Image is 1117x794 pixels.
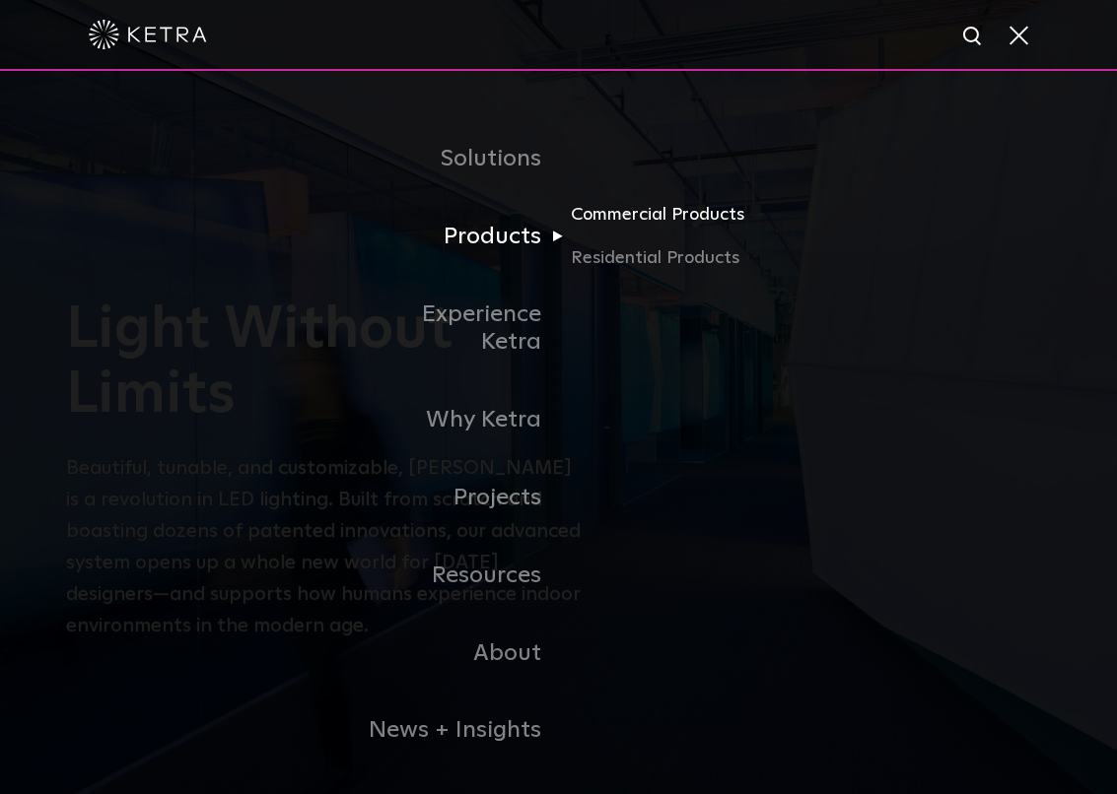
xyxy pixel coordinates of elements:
a: News + Insights [357,692,559,769]
img: ketra-logo-2019-white [89,20,207,49]
a: Resources [357,537,559,615]
a: Residential Products [571,244,760,273]
a: Experience Ketra [357,276,559,382]
a: About [357,615,559,693]
a: Projects [357,459,559,537]
img: search icon [961,25,986,49]
a: Commercial Products [571,201,760,244]
a: Solutions [357,120,559,198]
a: Why Ketra [357,381,559,459]
a: Products [357,198,559,276]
